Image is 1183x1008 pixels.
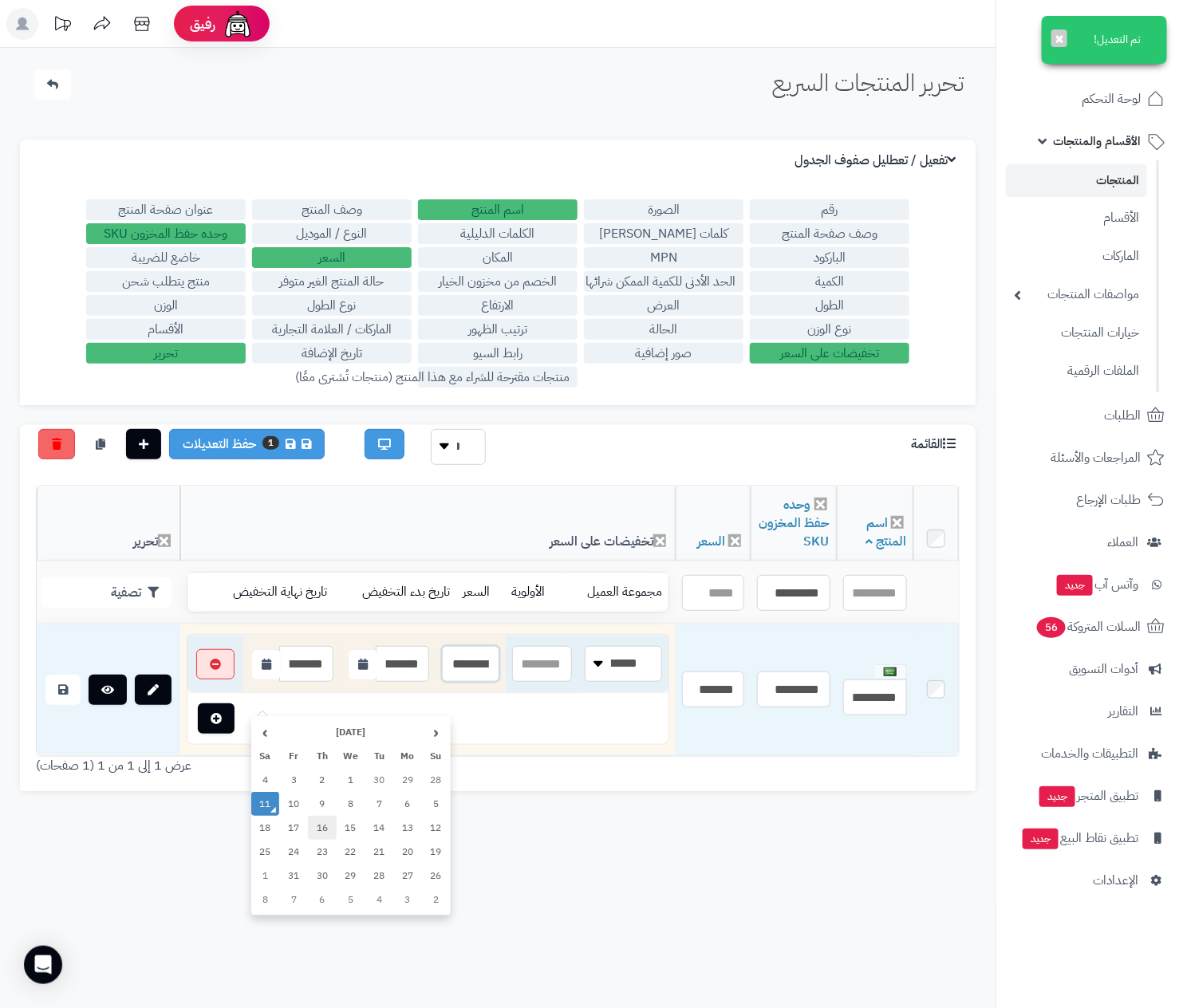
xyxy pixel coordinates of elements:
label: تحرير [86,343,246,364]
td: 31 [279,864,308,888]
th: [DATE] [279,720,422,744]
label: الخصم من مخزون الخيار [418,271,578,292]
a: الملفات الرقمية [1006,354,1147,388]
a: تطبيق المتجرجديد [1006,777,1173,815]
label: النوع / الموديل [252,223,412,244]
a: لوحة التحكم [1006,80,1173,118]
label: الارتفاع [418,295,578,316]
td: 19 [422,840,451,864]
img: العربية [884,667,897,676]
td: 17 [279,816,308,840]
td: 15 [337,816,365,840]
button: تصفية [41,577,172,608]
label: تخفيضات على السعر [750,343,909,364]
td: 12 [422,816,451,840]
a: طلبات الإرجاع [1006,481,1173,519]
label: نوع الوزن [750,319,909,340]
span: جديد [1023,829,1059,849]
label: الكمية [750,271,909,292]
label: وحده حفظ المخزون SKU [86,223,246,244]
span: جديد [1057,575,1093,596]
td: 25 [251,840,280,864]
span: لوحة التحكم [1082,88,1141,110]
td: 6 [393,792,422,816]
label: رقم [750,199,909,220]
span: التقارير [1108,700,1138,723]
td: 27 [393,864,422,888]
a: اسم المنتج [866,514,906,551]
img: logo-2.png [1075,12,1168,45]
th: تخفيضات على السعر [180,486,676,562]
label: الوزن [86,295,246,316]
td: 22 [337,840,365,864]
label: الماركات / العلامة التجارية [252,319,412,340]
h3: القائمة [911,437,960,452]
a: العملاء [1006,523,1173,561]
span: المراجعات والأسئلة [1051,447,1141,469]
td: 7 [279,888,308,912]
a: السلات المتروكة56 [1006,608,1173,646]
a: أدوات التسويق [1006,650,1173,688]
label: منتجات مقترحة للشراء مع هذا المنتج (منتجات تُشترى معًا) [418,367,578,388]
th: › [251,720,280,744]
label: الكلمات الدليلية [418,223,578,244]
span: تطبيق المتجر [1038,785,1138,807]
span: الإعدادات [1093,869,1138,892]
td: 10 [279,792,308,816]
a: المراجعات والأسئلة [1006,439,1173,477]
label: الحالة [584,319,743,340]
span: التطبيقات والخدمات [1041,742,1138,765]
th: Mo [393,744,422,768]
th: We [337,744,365,768]
td: 13 [393,816,422,840]
a: مواصفات المنتجات [1006,278,1147,312]
td: 18 [251,816,280,840]
a: حفظ التعديلات [169,429,325,459]
td: مجموعة العميل [562,573,668,612]
td: 28 [422,768,451,792]
th: ‹ [422,720,451,744]
button: × [1051,30,1067,47]
label: الصورة [584,199,743,220]
h3: تفعيل / تعطليل صفوف الجدول [795,153,960,168]
img: ai-face.png [222,8,254,40]
label: العرض [584,295,743,316]
td: 8 [337,792,365,816]
a: التقارير [1006,692,1173,730]
span: 56 [1035,616,1067,639]
a: التطبيقات والخدمات [1006,734,1173,773]
td: 20 [393,840,422,864]
label: ترتيب الظهور [418,319,578,340]
th: Fr [279,744,308,768]
span: 1 [262,436,279,450]
div: تم التعديل! [1042,16,1167,64]
th: Th [308,744,337,768]
span: الطلبات [1104,404,1141,427]
a: الماركات [1006,239,1147,274]
td: 29 [337,864,365,888]
span: جديد [1039,786,1075,807]
td: 26 [422,864,451,888]
td: 5 [422,792,451,816]
label: حالة المنتج الغير متوفر [252,271,412,292]
span: تطبيق نقاط البيع [1021,827,1138,849]
label: منتج يتطلب شحن [86,271,246,292]
label: رابط السيو [418,343,578,364]
label: السعر [252,247,412,268]
button: ازالة [196,649,235,679]
label: وصف صفحة المنتج [750,223,909,244]
a: وآتس آبجديد [1006,565,1173,604]
td: 23 [308,840,337,864]
label: نوع الطول [252,295,412,316]
a: خيارات المنتجات [1006,316,1147,350]
td: 1 [337,768,365,792]
span: رفيق [190,14,215,33]
a: الطلبات [1006,396,1173,435]
th: Su [422,744,451,768]
span: العملاء [1107,531,1138,553]
td: 3 [279,768,308,792]
td: السعر [456,573,505,612]
td: 4 [251,768,280,792]
label: وصف المنتج [252,199,412,220]
th: Tu [365,744,393,768]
